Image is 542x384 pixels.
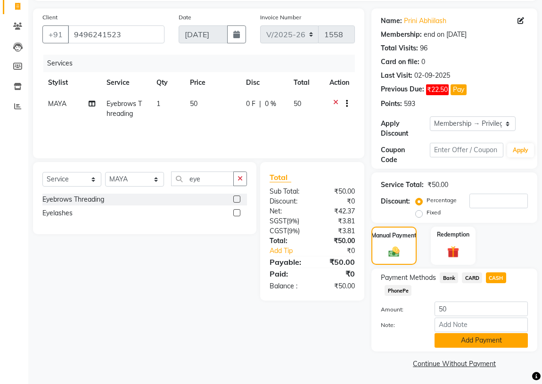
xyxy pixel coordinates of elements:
[270,172,291,182] span: Total
[324,72,355,93] th: Action
[263,196,312,206] div: Discount:
[48,99,66,108] span: MAYA
[312,216,362,226] div: ₹3.81
[179,13,191,22] label: Date
[42,72,101,93] th: Stylist
[259,99,261,109] span: |
[263,281,312,291] div: Balance :
[435,302,528,316] input: Amount
[184,72,240,93] th: Price
[381,145,430,165] div: Coupon Code
[462,272,482,283] span: CARD
[151,72,184,93] th: Qty
[42,208,73,218] div: Eyelashes
[312,236,362,246] div: ₹50.00
[246,99,255,109] span: 0 F
[374,305,427,314] label: Amount:
[486,272,506,283] span: CASH
[385,245,403,258] img: _cash.svg
[421,57,425,67] div: 0
[427,196,457,204] label: Percentage
[373,359,535,369] a: Continue Without Payment
[263,246,320,256] a: Add Tip
[289,227,298,235] span: 9%
[320,246,362,256] div: ₹0
[430,143,503,157] input: Enter Offer / Coupon Code
[371,231,417,240] label: Manual Payment
[427,208,441,217] label: Fixed
[381,273,436,283] span: Payment Methods
[312,196,362,206] div: ₹0
[42,195,104,204] div: Eyebrows Threading
[426,84,449,95] span: ₹22.50
[312,268,362,279] div: ₹0
[420,43,427,53] div: 96
[263,187,312,196] div: Sub Total:
[270,227,287,235] span: CGST
[42,25,69,43] button: +91
[404,16,446,26] a: Prini Abhiilash
[312,281,362,291] div: ₹50.00
[374,321,427,329] label: Note:
[381,43,418,53] div: Total Visits:
[381,84,424,95] div: Previous Due:
[156,99,160,108] span: 1
[312,187,362,196] div: ₹50.00
[404,99,415,109] div: 593
[381,119,430,139] div: Apply Discount
[381,196,410,206] div: Discount:
[440,272,458,283] span: Bank
[437,230,469,239] label: Redemption
[107,99,142,118] span: Eyebrows Threading
[451,84,467,95] button: Pay
[381,180,424,190] div: Service Total:
[263,268,312,279] div: Paid:
[288,72,324,93] th: Total
[263,226,312,236] div: ( )
[190,99,197,108] span: 50
[507,143,534,157] button: Apply
[101,72,151,93] th: Service
[381,30,422,40] div: Membership:
[270,217,287,225] span: SGST
[265,99,276,109] span: 0 %
[240,72,288,93] th: Disc
[381,71,412,81] div: Last Visit:
[42,13,57,22] label: Client
[171,172,234,186] input: Search or Scan
[68,25,164,43] input: Search by Name/Mobile/Email/Code
[312,226,362,236] div: ₹3.81
[263,236,312,246] div: Total:
[263,206,312,216] div: Net:
[435,333,528,348] button: Add Payment
[381,99,402,109] div: Points:
[260,13,301,22] label: Invoice Number
[263,256,312,268] div: Payable:
[312,256,362,268] div: ₹50.00
[263,216,312,226] div: ( )
[381,57,419,67] div: Card on file:
[414,71,450,81] div: 02-09-2025
[427,180,448,190] div: ₹50.00
[435,318,528,332] input: Add Note
[312,206,362,216] div: ₹42.37
[43,55,362,72] div: Services
[288,217,297,225] span: 9%
[443,245,463,260] img: _gift.svg
[381,16,402,26] div: Name:
[385,285,411,296] span: PhonePe
[294,99,301,108] span: 50
[424,30,467,40] div: end on [DATE]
